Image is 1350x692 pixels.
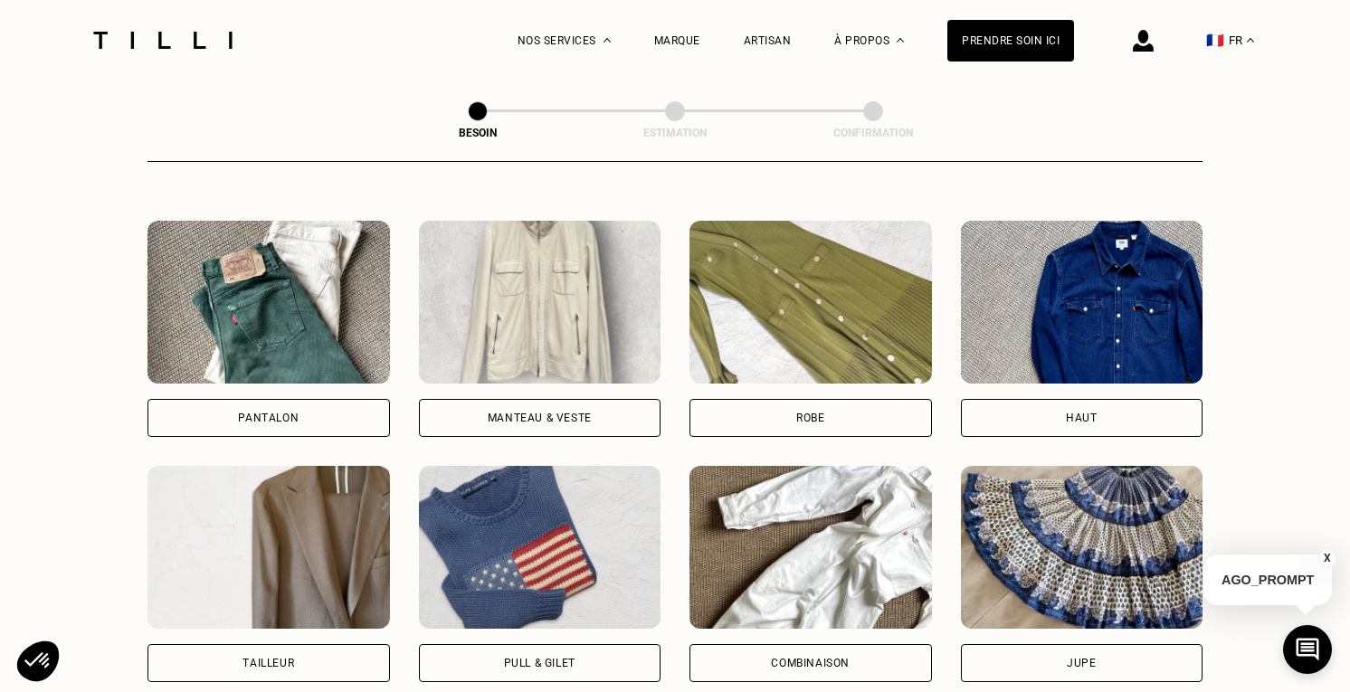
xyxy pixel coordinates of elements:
img: Tilli retouche votre Combinaison [689,466,932,629]
div: Jupe [1067,658,1096,668]
img: Tilli retouche votre Robe [689,221,932,384]
img: Tilli retouche votre Pull & gilet [419,466,661,629]
div: Tailleur [242,658,294,668]
div: Haut [1066,412,1097,423]
div: Besoin [387,127,568,139]
a: Artisan [744,34,792,47]
div: Pull & gilet [504,658,575,668]
img: Tilli retouche votre Haut [961,221,1203,384]
img: Tilli retouche votre Pantalon [147,221,390,384]
img: Menu déroulant à propos [897,38,904,43]
span: 🇫🇷 [1206,32,1224,49]
img: icône connexion [1133,30,1154,52]
div: Confirmation [783,127,964,139]
div: Robe [796,412,824,423]
img: Tilli retouche votre Manteau & Veste [419,221,661,384]
p: AGO_PROMPT [1203,555,1332,605]
div: Combinaison [771,658,850,668]
img: Tilli retouche votre Tailleur [147,466,390,629]
button: X [1318,548,1336,568]
a: Marque [654,34,700,47]
img: Menu déroulant [604,38,611,43]
a: Prendre soin ici [947,20,1074,62]
img: menu déroulant [1247,38,1254,43]
div: Manteau & Veste [488,412,592,423]
img: Tilli retouche votre Jupe [961,466,1203,629]
img: Logo du service de couturière Tilli [87,32,239,49]
div: Estimation [585,127,765,139]
div: Pantalon [238,412,299,423]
